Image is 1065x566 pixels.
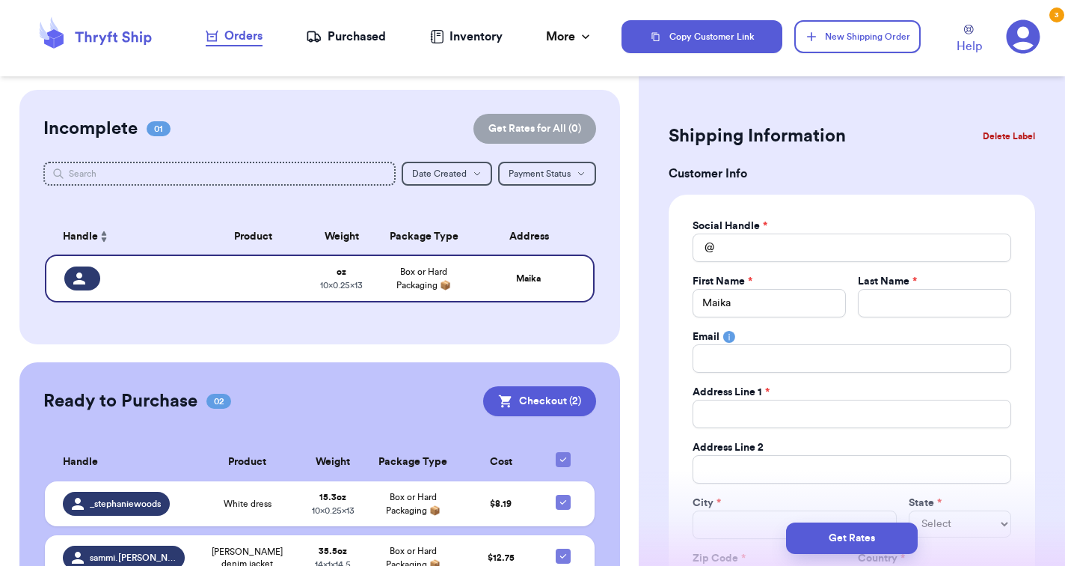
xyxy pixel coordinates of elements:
[365,443,461,481] th: Package Type
[396,267,451,290] span: Box or Hard Packaging 📦
[43,117,138,141] h2: Incomplete
[312,506,355,515] span: 10 x 0.25 x 13
[319,493,346,502] strong: 15.3 oz
[306,28,386,46] a: Purchased
[1049,7,1064,22] div: 3
[669,165,1035,183] h3: Customer Info
[63,454,98,470] span: Handle
[693,385,770,400] label: Address Line 1
[461,443,541,481] th: Cost
[693,496,721,511] label: City
[206,27,263,46] a: Orders
[693,440,764,455] label: Address Line 2
[147,121,171,136] span: 01
[786,523,918,554] button: Get Rates
[473,114,596,144] button: Get Rates for All (0)
[794,20,920,53] button: New Shipping Order
[483,386,596,416] button: Checkout (2)
[490,499,512,508] span: $ 8.19
[224,498,271,510] span: White dress
[198,219,308,255] th: Product
[858,274,917,289] label: Last Name
[693,274,752,289] label: First Name
[90,552,177,564] span: sammi.[PERSON_NAME].313
[473,219,595,255] th: Address
[977,120,1041,153] button: Delete Label
[43,162,396,186] input: Search
[957,25,982,55] a: Help
[693,329,719,344] label: Email
[509,169,571,178] span: Payment Status
[90,498,161,510] span: _stephaniewoods
[301,443,365,481] th: Weight
[546,28,593,46] div: More
[621,20,783,53] button: Copy Customer Link
[308,219,374,255] th: Weight
[957,37,982,55] span: Help
[194,443,301,481] th: Product
[337,267,346,276] strong: oz
[498,162,596,186] button: Payment Status
[320,281,363,290] span: 10 x 0.25 x 13
[669,124,846,148] h2: Shipping Information
[319,547,347,556] strong: 35.5 oz
[63,229,98,245] span: Handle
[206,394,231,409] span: 02
[482,273,575,284] div: Maika
[488,553,515,562] span: $ 12.75
[1006,19,1040,54] a: 3
[375,219,473,255] th: Package Type
[206,27,263,45] div: Orders
[693,219,767,234] label: Social Handle
[43,389,197,413] h2: Ready to Purchase
[412,169,467,178] span: Date Created
[909,496,942,511] label: State
[402,162,492,186] button: Date Created
[693,234,714,262] div: @
[386,493,441,515] span: Box or Hard Packaging 📦
[98,228,110,246] button: Sort ascending
[430,28,503,46] a: Inventory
